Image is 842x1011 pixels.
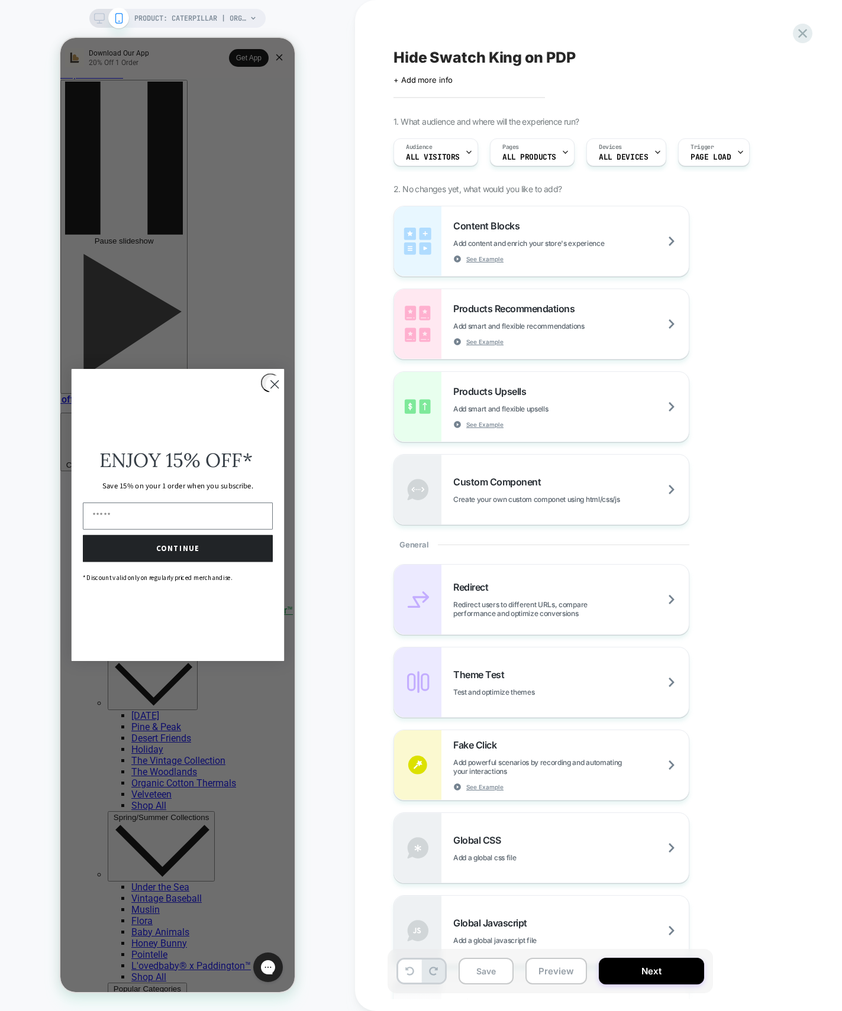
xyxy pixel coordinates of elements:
[466,255,504,263] span: See Example
[134,9,247,28] span: PRODUCT: Caterpillar | Organic Zipper Footie [2 way in]
[453,385,532,397] span: Products Upsells
[453,303,580,315] span: Products Recommendations
[453,669,510,681] span: Theme Test
[502,143,519,151] span: Pages
[187,910,228,948] iframe: Gorgias live chat messenger
[453,220,525,232] span: Content Blocks
[200,335,219,354] button: Close dialog
[453,600,689,618] span: Redirect users to different URLs, compare performance and optimize conversions
[406,143,433,151] span: Audience
[599,958,704,984] button: Next
[453,758,689,776] span: Add powerful scenarios by recording and automating your interactions
[599,153,648,161] span: ALL DEVICES
[22,497,212,524] button: CONTINUE
[453,936,596,945] span: Add a global javascript file
[453,739,502,751] span: Fake Click
[453,688,593,696] span: Test and optimize themes
[393,116,579,127] span: 1. What audience and where will the experience run?
[466,783,504,791] span: See Example
[42,443,192,453] span: Save 15% on your 1 order when you subscribe.
[453,476,547,488] span: Custom Component
[393,184,562,194] span: 2. No changes yet, what would you like to add?
[502,153,556,161] span: ALL PRODUCTS
[466,338,504,346] span: See Example
[22,465,212,492] input: Email
[39,410,123,435] span: ENJOY 15
[466,420,504,429] span: See Example
[525,958,587,984] button: Preview
[453,239,663,248] span: Add content and enrich your store's experience
[393,75,453,85] span: + Add more info
[406,153,460,161] span: All Visitors
[453,581,494,593] span: Redirect
[453,322,644,330] span: Add smart and flexible recommendations
[393,48,575,66] span: Hide Swatch King on PDP
[22,536,171,544] span: * Discount valid only on regularly priced merchandise.
[393,525,689,564] div: General
[691,153,731,161] span: Page Load
[453,853,575,862] span: Add a global css file
[453,917,533,929] span: Global Javascript
[691,143,714,151] span: Trigger
[459,958,514,984] button: Save
[453,834,507,846] span: Global CSS
[453,404,607,413] span: Add smart and flexible upsells
[453,495,679,504] span: Create your own custom componet using html/css/js
[123,410,192,435] span: % OFF*
[599,143,622,151] span: Devices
